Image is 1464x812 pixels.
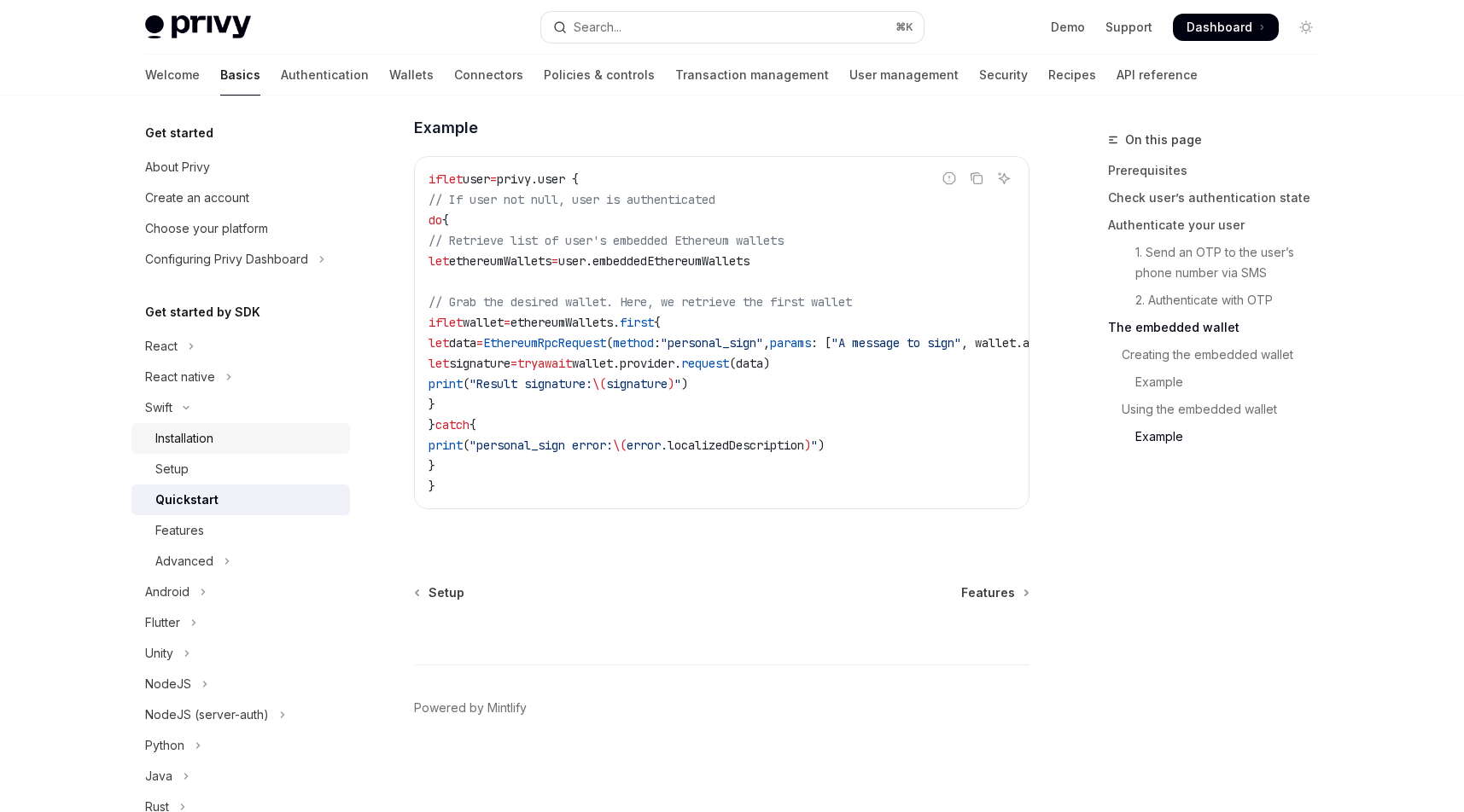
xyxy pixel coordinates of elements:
[131,730,350,761] button: Toggle Python section
[442,212,449,228] span: {
[429,315,442,330] span: if
[131,244,350,275] button: Toggle Configuring Privy Dashboard section
[145,643,173,664] div: Unity
[476,335,483,351] span: =
[818,438,825,453] span: )
[145,367,215,387] div: React native
[1023,335,1070,351] span: address
[574,17,621,38] div: Search...
[674,376,681,391] span: "
[654,315,661,330] span: {
[1105,19,1152,36] a: Support
[1108,239,1333,287] a: 1. Send an OTP to the user’s phone number via SMS
[449,335,476,351] span: data
[592,253,749,269] span: embeddedEthereumWallets
[145,218,268,239] div: Choose your platform
[449,356,510,371] span: signature
[811,438,818,453] span: "
[681,356,729,371] span: request
[145,302,260,322] h5: Get started by SDK
[551,253,558,269] span: =
[429,376,463,391] span: print
[895,20,913,34] span: ⌘ K
[1108,287,1333,314] a: 2. Authenticate with OTP
[429,356,449,371] span: let
[483,335,606,351] span: EthereumRpcRequest
[155,520,204,541] div: Features
[429,294,852,310] span: // Grab the desired wallet. Here, we retrieve the first wallet
[131,638,350,669] button: Toggle Unity section
[145,188,249,208] div: Create an account
[675,55,829,96] a: Transaction management
[454,55,523,96] a: Connectors
[145,249,308,270] div: Configuring Privy Dashboard
[770,335,811,351] span: params
[849,55,959,96] a: User management
[429,335,449,351] span: let
[145,157,210,177] div: About Privy
[145,15,251,39] img: light logo
[429,253,449,269] span: let
[429,478,435,494] span: }
[592,376,606,391] span: \(
[613,438,627,453] span: \(
[470,376,592,391] span: "Result signature:
[938,167,960,189] button: Report incorrect code
[131,152,350,183] a: About Privy
[961,335,1023,351] span: , wallet.
[435,417,470,432] span: catch
[131,183,350,213] a: Create an account
[627,438,668,453] span: error.
[145,55,200,96] a: Welcome
[442,315,463,330] span: let
[606,376,668,391] span: signature
[490,171,497,187] span: =
[131,213,350,244] a: Choose your platform
[1051,19,1085,36] a: Demo
[1048,55,1096,96] a: Recipes
[131,454,350,484] a: Setup
[155,428,213,449] div: Installation
[1108,212,1333,239] a: Authenticate your user
[613,335,654,351] span: method
[558,253,592,269] span: user.
[131,577,350,607] button: Toggle Android section
[463,438,470,453] span: (
[1108,157,1333,184] a: Prerequisites
[729,356,770,371] span: (data)
[155,459,189,479] div: Setup
[429,417,435,432] span: }
[145,397,172,418] div: Swift
[449,253,551,269] span: ethereumWallets
[131,484,350,515] a: Quickstart
[517,356,538,371] span: try
[674,356,681,371] span: .
[429,233,784,248] span: // Retrieve list of user's embedded Ethereum wallets
[541,12,924,43] button: Open search
[145,123,213,143] h5: Get started
[429,192,715,207] span: // If user not null, user is authenticated
[463,315,504,330] span: wallet
[668,376,674,391] span: )
[145,336,178,357] div: React
[1187,19,1252,36] span: Dashboard
[497,171,579,187] span: privy.user {
[131,331,350,362] button: Toggle React section
[544,55,655,96] a: Policies & controls
[1108,314,1333,341] a: The embedded wallet
[538,356,572,371] span: await
[389,55,434,96] a: Wallets
[961,584,1028,601] a: Features
[131,607,350,638] button: Toggle Flutter section
[661,335,763,351] span: "personal_sign"
[220,55,260,96] a: Basics
[131,761,350,792] button: Toggle Java section
[416,584,464,601] a: Setup
[429,584,464,601] span: Setup
[572,356,620,371] span: wallet.
[131,546,350,577] button: Toggle Advanced section
[510,356,517,371] span: =
[131,699,350,730] button: Toggle NodeJS (server-auth) section
[681,376,688,391] span: )
[993,167,1015,189] button: Ask AI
